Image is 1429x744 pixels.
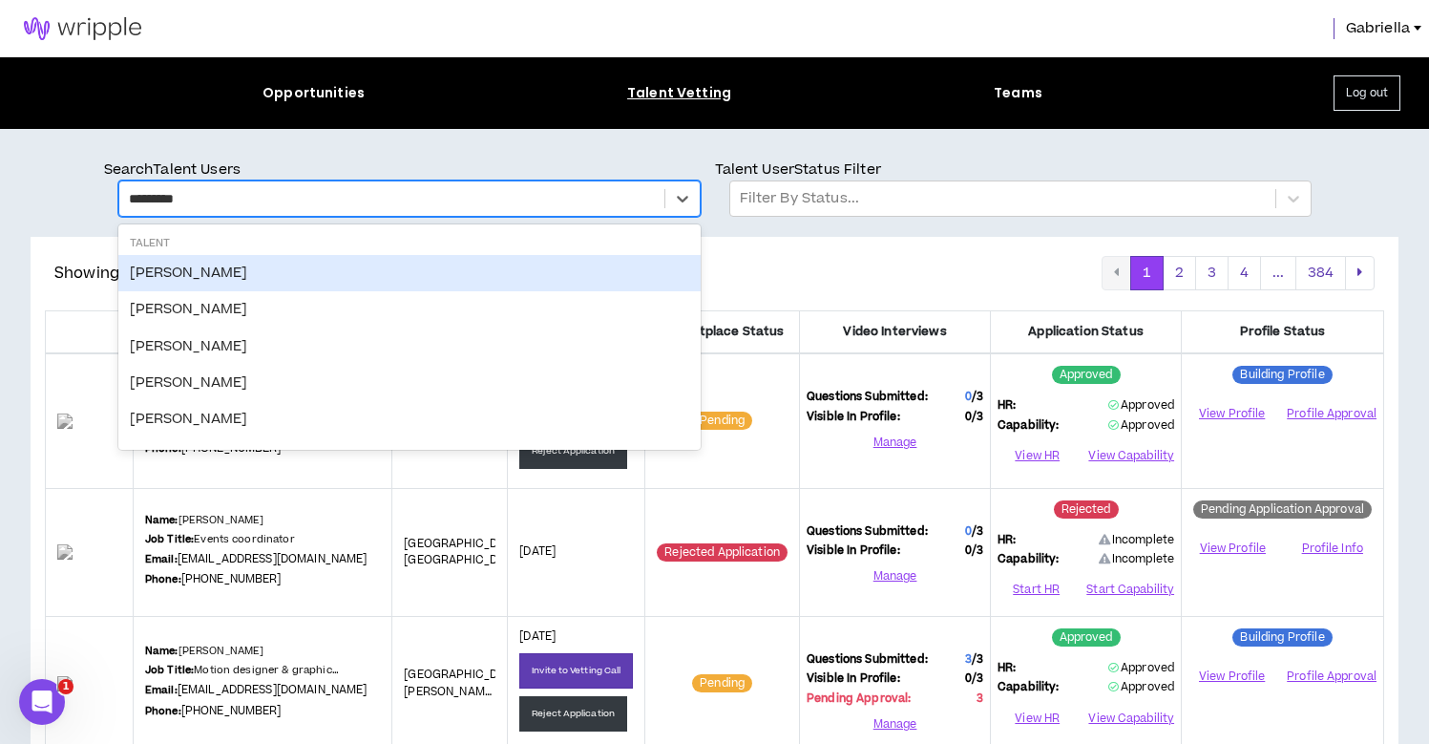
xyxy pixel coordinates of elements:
[178,551,368,567] a: [EMAIL_ADDRESS][DOMAIN_NAME]
[1287,400,1376,429] button: Profile Approval
[807,651,928,669] span: Questions Submitted:
[1130,256,1164,290] button: 1
[692,412,752,430] sup: Pending
[1346,18,1410,39] span: Gabriella
[181,703,282,719] a: [PHONE_NUMBER]
[1182,310,1384,353] th: Profile Status
[807,409,900,426] span: Visible In Profile:
[19,679,65,725] iframe: Intercom live chat
[998,551,1060,568] span: Capability:
[1260,256,1296,290] button: ...
[972,670,983,687] span: / 3
[58,679,74,694] span: 1
[807,563,983,591] button: Manage
[1195,256,1229,290] button: 3
[972,409,983,425] span: / 3
[998,679,1060,696] span: Capability:
[404,667,521,716] span: [GEOGRAPHIC_DATA][PERSON_NAME] , [GEOGRAPHIC_DATA]
[519,543,633,561] p: [DATE]
[965,542,983,560] span: 0
[1052,628,1121,647] sup: Approved
[972,651,983,668] span: / 3
[145,644,179,658] b: Name:
[118,401,701,437] div: [PERSON_NAME]
[54,262,319,285] p: Showing 1 to 15 out of 5760 results
[1193,500,1372,519] sup: Pending Application Approval
[998,704,1077,733] button: View HR
[1099,532,1175,549] span: Incomplete
[645,310,800,353] th: Marketplace Status
[118,365,701,401] div: [PERSON_NAME]
[145,552,178,566] b: Email:
[1108,417,1174,434] span: Approved
[807,670,900,688] span: Visible In Profile:
[1099,551,1175,567] span: Incomplete
[145,572,181,586] b: Phone:
[118,329,701,365] div: [PERSON_NAME]
[1102,256,1375,290] nav: pagination
[181,571,282,587] a: [PHONE_NUMBER]
[145,513,179,527] b: Name:
[1188,660,1275,693] a: View Profile
[1289,534,1376,563] button: Profile Info
[965,409,983,426] span: 0
[1088,704,1174,733] button: View Capability
[807,428,983,457] button: Manage
[1295,256,1346,290] button: 384
[519,696,627,732] button: Reject Application
[692,674,752,692] sup: Pending
[1088,441,1174,470] button: View Capability
[519,653,633,689] button: Invite to Vetting Call
[998,532,1016,549] span: HR:
[118,236,701,252] div: Talent
[263,83,365,103] div: Opportunities
[145,704,181,718] b: Phone:
[1052,366,1121,384] sup: Approved
[1188,397,1275,431] a: View Profile
[145,532,295,547] p: Events coordinator
[145,683,178,697] b: Email:
[1108,660,1174,676] span: Approved
[145,513,264,528] p: [PERSON_NAME]
[994,83,1042,103] div: Teams
[657,543,788,562] sup: Rejected Application
[145,532,194,546] b: Job Title:
[519,434,627,469] button: Reject Application
[1334,75,1400,111] button: Log out
[104,159,715,181] p: Search Talent Users
[1163,256,1196,290] button: 2
[118,255,701,291] div: [PERSON_NAME]
[807,523,928,541] span: Questions Submitted:
[145,663,194,677] b: Job Title:
[807,691,911,708] span: Pending Approval:
[965,389,972,405] span: 0
[807,389,928,406] span: Questions Submitted:
[1228,256,1261,290] button: 4
[998,417,1060,435] span: Capability:
[972,523,983,540] span: / 3
[57,676,121,691] img: DdVFEIItl1aM7yc4HdPnsxZaaDqgkFRG25O28194.png
[965,670,983,688] span: 0
[1232,628,1332,647] sup: Building Profile
[1232,366,1332,384] sup: Building Profile
[998,660,1016,677] span: HR:
[178,682,368,698] a: [EMAIL_ADDRESS][DOMAIN_NAME]
[807,542,900,560] span: Visible In Profile:
[1108,679,1174,695] span: Approved
[1054,500,1119,519] sup: Rejected
[1188,532,1276,565] a: View Profile
[715,159,1326,181] p: Talent User Status Filter
[972,389,983,405] span: / 3
[991,310,1182,353] th: Application Status
[1287,662,1376,691] button: Profile Approval
[1086,576,1174,605] button: Start Capability
[800,310,991,353] th: Video Interviews
[404,536,525,569] span: [GEOGRAPHIC_DATA] , [GEOGRAPHIC_DATA]
[965,523,972,540] span: 0
[118,291,701,328] div: [PERSON_NAME]
[145,441,181,456] b: Phone:
[57,544,121,560] img: fIhokrYy2HCltclVDHYrzV0mNCDgAeb656TIOqb6.png
[807,711,983,739] button: Manage
[145,644,264,659] p: [PERSON_NAME]
[181,440,282,457] a: [PHONE_NUMBER]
